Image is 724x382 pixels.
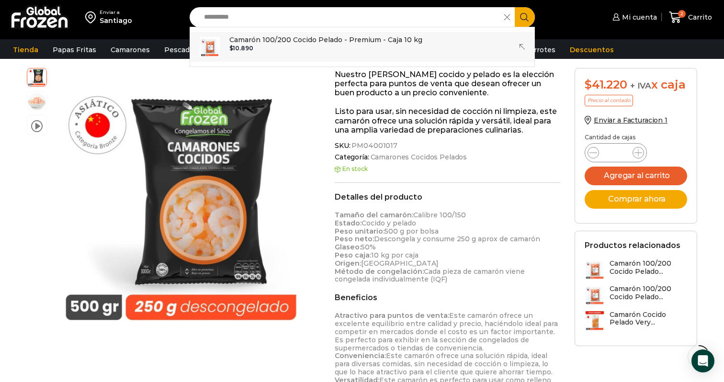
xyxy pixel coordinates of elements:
p: En stock [335,166,560,172]
span: $ [229,45,233,52]
strong: Tamaño del camarón: [335,211,413,219]
a: Tienda [8,41,43,59]
p: Listo para usar, sin necesidad de cocción ni limpieza, este camarón ofrece una solución rápida y ... [335,107,560,135]
img: Camarón 100/150 Cocido Pelado [52,68,315,331]
button: Comprar ahora [585,190,687,209]
strong: Origen: [335,259,361,268]
a: Camarón 100/200 Cocido Pelado - Premium - Caja 10 kg $10.890 [190,32,534,62]
span: Camarón 100/150 Cocido Pelado [27,67,46,86]
button: Agregar al carrito [585,167,687,185]
strong: Conveniencia: [335,351,386,360]
strong: Método de congelación: [335,267,424,276]
input: Product quantity [607,146,625,159]
p: Camarón 100/200 Cocido Pelado - Premium - Caja 10 kg [229,34,422,45]
a: Mi cuenta [610,8,657,27]
span: 100-150 [27,92,46,111]
div: Enviar a [100,9,132,16]
h2: Detalles del producto [335,192,560,202]
strong: Glaseo: [335,243,361,251]
a: Camarones [106,41,155,59]
p: Precio al contado [585,95,633,106]
a: 2 Carrito [667,6,714,29]
span: Carrito [686,12,712,22]
a: Descuentos [565,41,619,59]
span: + IVA [630,81,651,90]
span: Mi cuenta [620,12,657,22]
h2: Productos relacionados [585,241,680,250]
p: Cantidad de cajas [585,134,687,141]
a: Pescados y Mariscos [159,41,241,59]
a: Abarrotes [516,41,560,59]
strong: Atractivo para puntos de venta: [335,311,449,320]
bdi: 10.890 [229,45,253,52]
div: Santiago [100,16,132,25]
strong: Peso neto: [335,235,374,243]
h3: Camarón Cocido Pelado Very... [610,311,687,327]
span: $ [585,78,592,91]
img: address-field-icon.svg [85,9,100,25]
a: Enviar a Facturacion 1 [585,116,667,124]
div: Open Intercom Messenger [691,349,714,372]
a: Papas Fritas [48,41,101,59]
button: Search button [515,7,535,27]
strong: Peso caja: [335,251,371,259]
p: Calibre 100/150 Cocido y pelado 500 g por bolsa Descongela y consume 250 g aprox de camarón 50% 1... [335,211,560,283]
span: Enviar a Facturacion 1 [594,116,667,124]
strong: Peso unitario: [335,227,385,236]
span: 2 [678,10,686,18]
div: 1 / 3 [52,68,315,331]
a: Camarón 100/200 Cocido Pelado... [585,259,687,280]
div: x caja [585,78,687,92]
strong: Estado: [335,219,362,227]
a: Camarones Cocidos Pelados [369,153,467,161]
span: SKU: [335,142,560,150]
span: PM04001017 [350,142,397,150]
h3: Camarón 100/200 Cocido Pelado... [610,285,687,301]
h2: Beneficios [335,293,560,302]
p: Nuestro [PERSON_NAME] cocido y pelado es la elección perfecta para puntos de venta que desean ofr... [335,70,560,98]
bdi: 41.220 [585,78,627,91]
a: Camarón Cocido Pelado Very... [585,311,687,331]
a: Camarón 100/200 Cocido Pelado... [585,285,687,305]
h3: Camarón 100/200 Cocido Pelado... [610,259,687,276]
span: Categoría: [335,153,560,161]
